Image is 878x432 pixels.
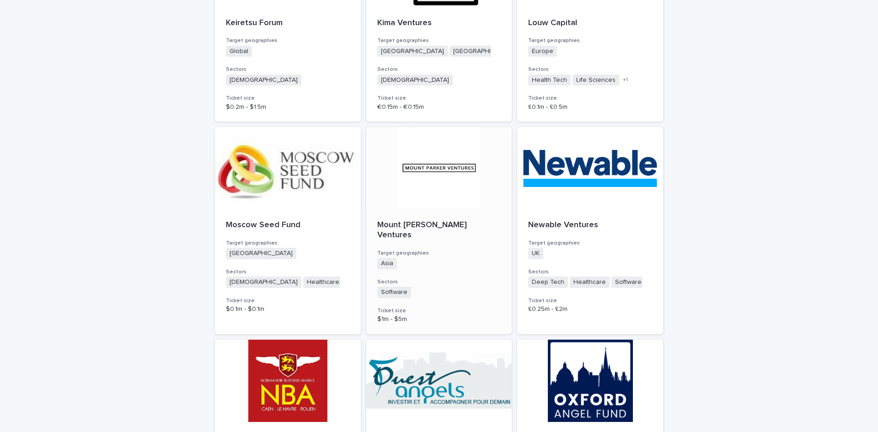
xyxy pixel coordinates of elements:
[450,46,520,57] span: [GEOGRAPHIC_DATA]
[377,66,501,73] h3: Sectors
[573,75,619,86] span: Life Sciences
[623,77,628,83] span: + 1
[528,277,568,288] span: Deep Tech
[377,75,453,86] span: [DEMOGRAPHIC_DATA]
[226,248,296,259] span: [GEOGRAPHIC_DATA]
[226,277,301,288] span: [DEMOGRAPHIC_DATA]
[377,278,501,286] h3: Sectors
[226,18,350,28] p: Keiretsu Forum
[303,277,343,288] span: Healthcare
[528,268,652,276] h3: Sectors
[226,240,350,247] h3: Target geographies
[226,268,350,276] h3: Sectors
[611,277,645,288] span: Software
[528,66,652,73] h3: Sectors
[528,46,557,57] span: Europe
[226,104,266,110] span: $0.2m - $1.5m
[528,297,652,304] h3: Ticket size
[528,306,567,312] span: £0.25m - £2m
[366,127,512,334] a: Mount [PERSON_NAME] VenturesTarget geographiesAsiaSectorsSoftwareTicket size$1m - $5m
[226,220,350,230] p: Moscow Seed Fund
[528,248,543,259] span: UK
[377,258,397,269] span: Asia
[226,75,301,86] span: [DEMOGRAPHIC_DATA]
[528,220,652,230] p: Newable Ventures
[226,95,350,102] h3: Ticket size
[226,297,350,304] h3: Ticket size
[377,37,501,44] h3: Target geographies
[377,250,501,257] h3: Target geographies
[528,95,652,102] h3: Ticket size
[570,277,610,288] span: Healthcare
[226,37,350,44] h3: Target geographies
[377,287,411,298] span: Software
[377,316,407,322] span: $1m - $5m
[377,307,501,315] h3: Ticket size
[377,104,424,110] span: €0.15m - €0.15m
[377,220,501,240] p: Mount [PERSON_NAME] Ventures
[377,95,501,102] h3: Ticket size
[215,127,361,334] a: Moscow Seed FundTarget geographies[GEOGRAPHIC_DATA]Sectors[DEMOGRAPHIC_DATA]HealthcareTicket size...
[226,66,350,73] h3: Sectors
[517,127,663,334] a: Newable VenturesTarget geographiesUKSectorsDeep TechHealthcareSoftwareTicket size£0.25m - £2m
[528,37,652,44] h3: Target geographies
[528,104,567,110] span: £0.1m - £0.5m
[377,46,448,57] span: [GEOGRAPHIC_DATA]
[528,240,652,247] h3: Target geographies
[377,18,501,28] p: Kima Ventures
[528,18,652,28] p: Louw Capital
[226,306,264,312] span: $0.1m - $0.1m
[226,46,252,57] span: Global
[528,75,571,86] span: Health Tech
